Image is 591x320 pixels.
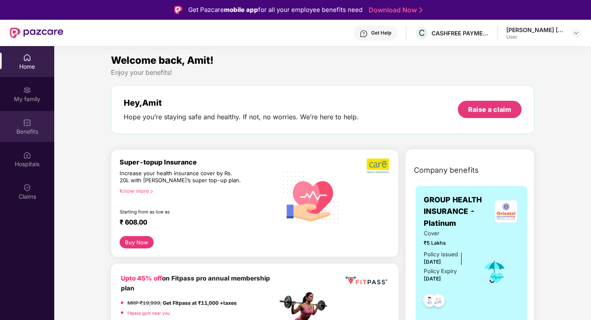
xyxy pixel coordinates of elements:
[424,267,457,276] div: Policy Expiry
[414,165,479,176] span: Company benefits
[277,162,345,231] img: svg+xml;base64,PHN2ZyB4bWxucz0iaHR0cDovL3d3dy53My5vcmcvMjAwMC9zdmciIHhtbG5zOnhsaW5rPSJodHRwOi8vd3...
[149,189,154,194] span: right
[120,170,242,184] div: Increase your health insurance cover by Rs. 20L with [PERSON_NAME]’s super top-up plan.
[124,98,359,108] div: Hey, Amit
[120,188,272,193] div: Know more
[424,259,441,265] span: [DATE]
[127,300,162,306] del: MRP ₹19,999,
[23,151,31,159] img: svg+xml;base64,PHN2ZyBpZD0iSG9zcGl0YWxzIiB4bWxucz0iaHR0cDovL3d3dy53My5vcmcvMjAwMC9zdmciIHdpZHRoPS...
[428,292,448,312] img: svg+xml;base64,PHN2ZyB4bWxucz0iaHR0cDovL3d3dy53My5vcmcvMjAwMC9zdmciIHdpZHRoPSI0OC45NDMiIGhlaWdodD...
[23,53,31,62] img: svg+xml;base64,PHN2ZyBpZD0iSG9tZSIgeG1sbnM9Imh0dHA6Ly93d3cudzMub3JnLzIwMDAvc3ZnIiB3aWR0aD0iMjAiIG...
[224,6,258,14] strong: mobile app
[23,86,31,94] img: svg+xml;base64,PHN2ZyB3aWR0aD0iMjAiIGhlaWdodD0iMjAiIHZpZXdCb3g9IjAgMCAyMCAyMCIgZmlsbD0ibm9uZSIgeG...
[424,250,458,259] div: Policy issued
[120,236,154,248] button: Buy Now
[371,30,391,36] div: Get Help
[506,26,564,34] div: [PERSON_NAME] [PERSON_NAME]
[419,6,422,14] img: Stroke
[369,6,420,14] a: Download Now
[468,105,511,114] div: Raise a claim
[432,29,489,37] div: CASHFREE PAYMENTS INDIA PVT. LTD.
[420,292,440,312] img: svg+xml;base64,PHN2ZyB4bWxucz0iaHR0cDovL3d3dy53My5vcmcvMjAwMC9zdmciIHdpZHRoPSI0OC45NDMiIGhlaWdodD...
[120,209,242,215] div: Starting from as low as
[424,194,493,229] span: GROUP HEALTH INSURANCE - Platinum
[121,274,162,282] b: Upto 45% off
[424,229,470,238] span: Cover
[111,54,214,66] span: Welcome back, Amit!
[127,311,170,315] a: Fitpass gym near you
[424,276,441,282] span: [DATE]
[163,300,237,306] strong: Get Fitpass at ₹11,000 +taxes
[360,30,368,38] img: svg+xml;base64,PHN2ZyBpZD0iSGVscC0zMngzMiIgeG1sbnM9Imh0dHA6Ly93d3cudzMub3JnLzIwMDAvc3ZnIiB3aWR0aD...
[495,200,517,223] img: insurerLogo
[120,218,269,228] div: ₹ 608.00
[481,258,508,285] img: icon
[424,239,470,247] span: ₹5 Lakhs
[111,68,535,77] div: Enjoy your benefits!
[120,158,277,166] div: Super-topup Insurance
[121,274,270,292] b: on Fitpass pro annual membership plan
[174,6,182,14] img: Logo
[573,30,579,36] img: svg+xml;base64,PHN2ZyBpZD0iRHJvcGRvd24tMzJ4MzIiIHhtbG5zPSJodHRwOi8vd3d3LnczLm9yZy8yMDAwL3N2ZyIgd2...
[344,274,389,288] img: fppp.png
[367,158,390,174] img: b5dec4f62d2307b9de63beb79f102df3.png
[23,183,31,192] img: svg+xml;base64,PHN2ZyBpZD0iQ2xhaW0iIHhtbG5zPSJodHRwOi8vd3d3LnczLm9yZy8yMDAwL3N2ZyIgd2lkdGg9IjIwIi...
[124,113,359,121] div: Hope you’re staying safe and healthy. If not, no worries. We’re here to help.
[23,118,31,127] img: svg+xml;base64,PHN2ZyBpZD0iQmVuZWZpdHMiIHhtbG5zPSJodHRwOi8vd3d3LnczLm9yZy8yMDAwL3N2ZyIgd2lkdGg9Ij...
[10,28,63,38] img: New Pazcare Logo
[188,5,362,15] div: Get Pazcare for all your employee benefits need
[419,28,425,38] span: C
[506,34,564,40] div: User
